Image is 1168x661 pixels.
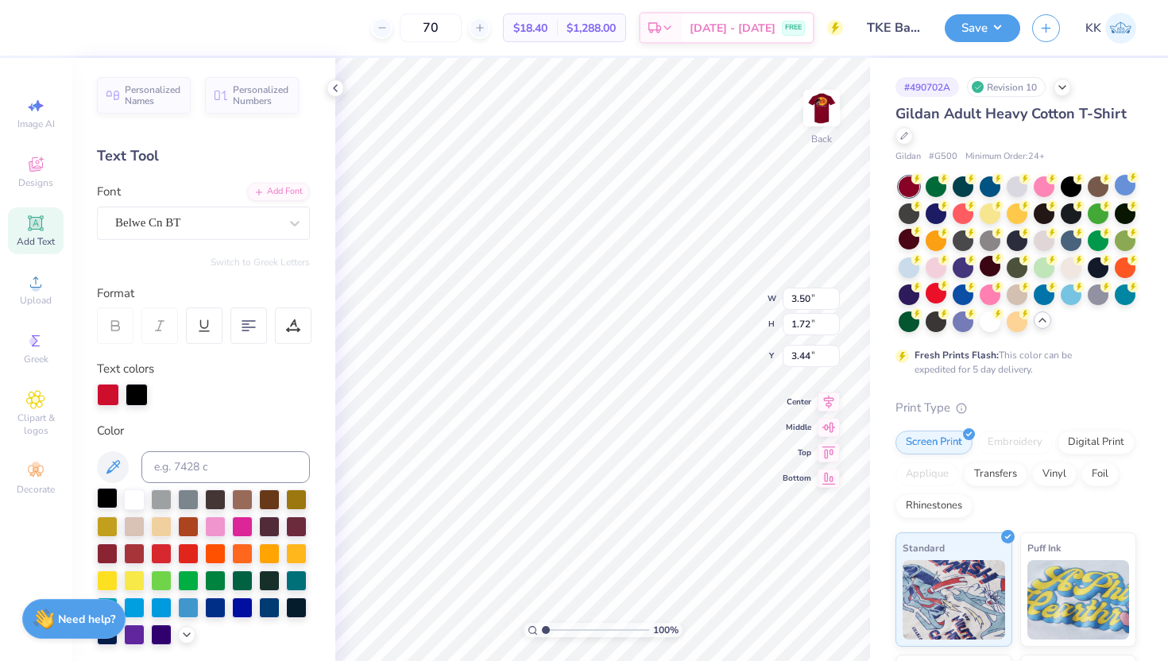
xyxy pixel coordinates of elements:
span: Gildan Adult Heavy Cotton T-Shirt [895,104,1127,123]
span: [DATE] - [DATE] [690,20,775,37]
img: Standard [903,560,1005,640]
span: Minimum Order: 24 + [965,150,1045,164]
span: Center [783,396,811,408]
span: FREE [785,22,802,33]
span: Add Text [17,235,55,248]
span: Gildan [895,150,921,164]
div: Transfers [964,462,1027,486]
label: Font [97,183,121,201]
div: Revision 10 [967,77,1046,97]
strong: Fresh Prints Flash: [915,349,999,361]
div: Screen Print [895,431,973,454]
a: KK [1085,13,1136,44]
span: # G500 [929,150,957,164]
span: Designs [18,176,53,189]
img: Back [806,92,837,124]
input: e.g. 7428 c [141,451,310,483]
span: Personalized Names [125,84,181,106]
button: Save [945,14,1020,42]
span: Standard [903,539,945,556]
span: Upload [20,294,52,307]
div: Back [811,132,832,146]
div: This color can be expedited for 5 day delivery. [915,348,1110,377]
span: Image AI [17,118,55,130]
input: – – [400,14,462,42]
div: Applique [895,462,959,486]
div: Text Tool [97,145,310,167]
span: Middle [783,422,811,433]
div: # 490702A [895,77,959,97]
input: Untitled Design [855,12,933,44]
div: Color [97,422,310,440]
div: Foil [1081,462,1119,486]
div: Digital Print [1058,431,1135,454]
span: 100 % [653,623,679,637]
button: Switch to Greek Letters [211,256,310,269]
span: Puff Ink [1027,539,1061,556]
span: $18.40 [513,20,547,37]
div: Rhinestones [895,494,973,518]
div: Embroidery [977,431,1053,454]
div: Format [97,284,311,303]
strong: Need help? [58,612,115,627]
span: Bottom [783,473,811,484]
span: Clipart & logos [8,412,64,437]
span: Top [783,447,811,458]
span: Decorate [17,483,55,496]
img: Puff Ink [1027,560,1130,640]
span: Personalized Numbers [233,84,289,106]
div: Print Type [895,399,1136,417]
div: Add Font [247,183,310,201]
div: Vinyl [1032,462,1077,486]
span: Greek [24,353,48,365]
span: KK [1085,19,1101,37]
label: Text colors [97,360,154,378]
span: $1,288.00 [567,20,616,37]
img: Kweisi Kumeh [1105,13,1136,44]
